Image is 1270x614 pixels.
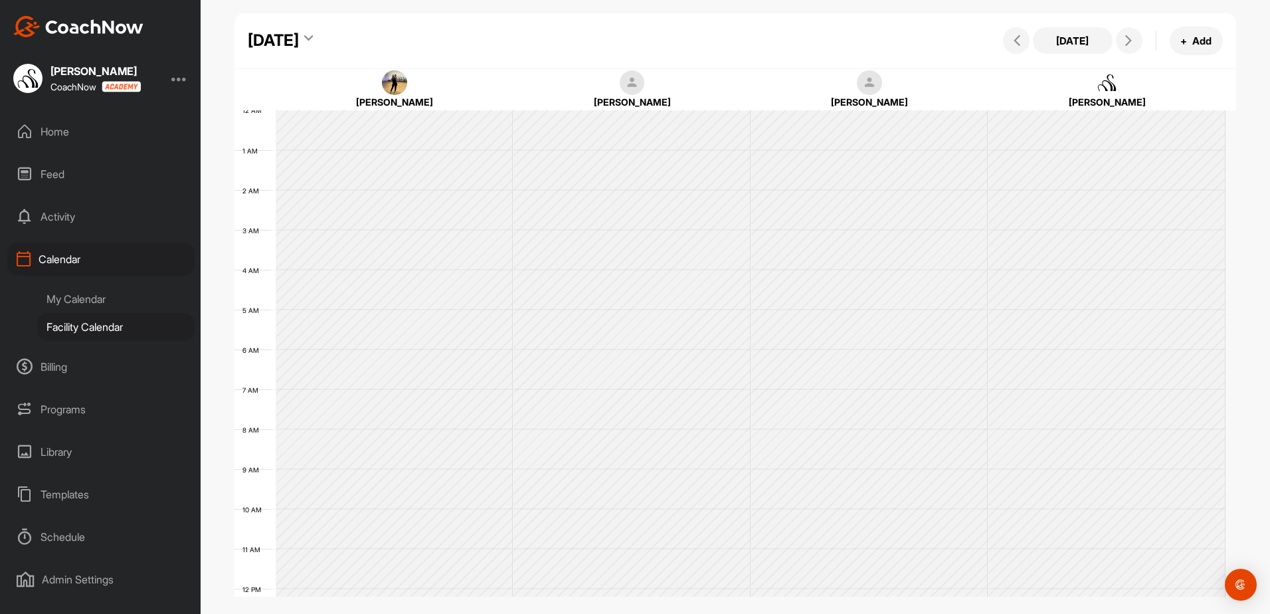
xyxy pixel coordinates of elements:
div: Facility Calendar [37,313,195,341]
div: Schedule [7,520,195,554]
div: 12 AM [234,106,275,114]
button: +Add [1170,27,1223,55]
div: 9 AM [234,466,272,474]
div: [PERSON_NAME] [533,95,731,109]
div: Calendar [7,243,195,276]
div: Billing [7,350,195,383]
div: 4 AM [234,266,272,274]
div: Admin Settings [7,563,195,596]
div: [PERSON_NAME] [50,66,141,76]
div: My Calendar [37,285,195,313]
div: Templates [7,478,195,511]
div: 12 PM [234,585,274,593]
div: Library [7,435,195,468]
img: square_default-ef6cabf814de5a2bf16c804365e32c732080f9872bdf737d349900a9daf73cf9.png [620,70,645,96]
div: 11 AM [234,546,274,554]
div: [PERSON_NAME] [771,95,968,109]
div: Home [7,115,195,148]
button: [DATE] [1033,27,1113,54]
img: square_834e356a6e95bb9d89003a1e726676f3.jpg [382,70,407,96]
div: CoachNow [50,81,141,92]
div: Programs [7,393,195,426]
div: [DATE] [248,29,299,52]
div: [PERSON_NAME] [296,95,494,109]
div: Activity [7,200,195,233]
div: 6 AM [234,346,272,354]
div: 8 AM [234,426,272,434]
img: CoachNow acadmey [102,81,141,92]
img: square_c8b22097c993bcfd2b698d1eae06ee05.jpg [13,64,43,93]
div: 5 AM [234,306,272,314]
div: Feed [7,157,195,191]
div: 10 AM [234,506,275,514]
div: [PERSON_NAME] [1008,95,1206,109]
img: CoachNow [13,16,143,37]
span: + [1180,34,1187,48]
img: square_c8b22097c993bcfd2b698d1eae06ee05.jpg [1095,70,1120,96]
div: 1 AM [234,147,271,155]
div: 2 AM [234,187,272,195]
img: square_default-ef6cabf814de5a2bf16c804365e32c732080f9872bdf737d349900a9daf73cf9.png [857,70,882,96]
div: 3 AM [234,227,272,235]
div: 7 AM [234,386,272,394]
div: Open Intercom Messenger [1225,569,1257,601]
